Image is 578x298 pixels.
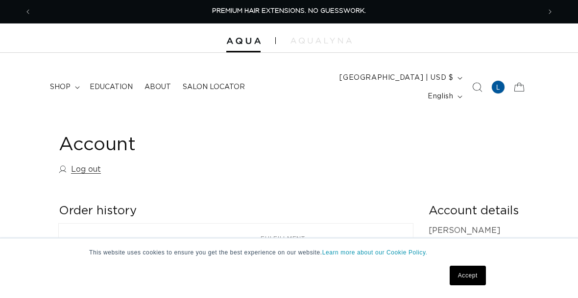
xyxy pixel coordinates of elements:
span: shop [50,83,71,92]
h1: Account [59,133,519,157]
button: Previous announcement [17,2,39,21]
a: Learn more about our Cookie Policy. [322,249,428,256]
th: Fulfillment status [261,224,342,259]
span: English [428,92,453,102]
span: Salon Locator [183,83,245,92]
summary: Search [466,76,488,98]
a: Accept [450,266,486,285]
a: About [139,77,177,97]
p: This website uses cookies to ensure you get the best experience on our website. [89,248,489,257]
span: PREMIUM HAIR EXTENSIONS. NO GUESSWORK. [212,8,366,14]
h2: Order history [59,204,413,219]
th: Payment status [174,224,261,259]
span: [GEOGRAPHIC_DATA] | USD $ [339,73,453,83]
img: aqualyna.com [290,38,352,44]
h2: Account details [429,204,519,219]
th: Order [59,224,132,259]
p: [PERSON_NAME] [STREET_ADDRESS] Mound MN 55364 [GEOGRAPHIC_DATA] [429,224,519,280]
a: Education [84,77,139,97]
span: About [144,83,171,92]
button: English [422,87,466,106]
th: Total [342,224,413,259]
summary: shop [44,77,84,97]
span: Education [90,83,133,92]
button: Next announcement [539,2,561,21]
a: Salon Locator [177,77,251,97]
button: [GEOGRAPHIC_DATA] | USD $ [334,69,466,87]
a: Log out [59,162,101,177]
th: Date [132,224,174,259]
img: Aqua Hair Extensions [226,38,261,45]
